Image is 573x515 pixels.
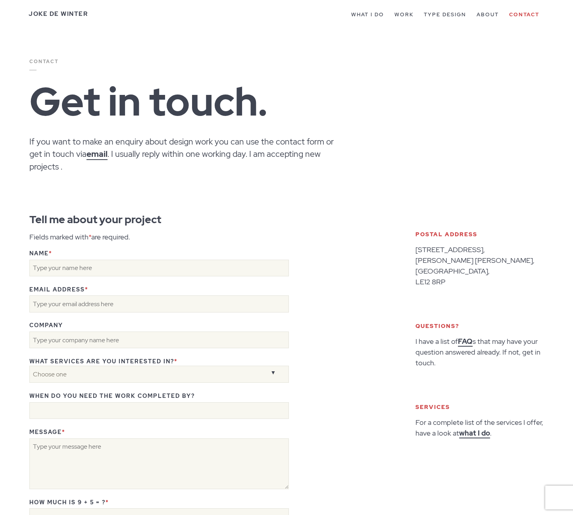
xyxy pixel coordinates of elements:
[29,357,291,366] label: What services are you interested in?
[509,11,539,18] a: Contact
[29,392,291,400] label: When do you need the work completed by?
[29,135,335,181] p: If you want to make an enquiry about design work you can use the contact form or get in touch via...
[415,417,544,446] p: For a complete list of the services I offer, have a look at .
[415,244,544,294] p: [STREET_ADDRESS], [PERSON_NAME] [PERSON_NAME], [GEOGRAPHIC_DATA], LE12 8RP
[351,11,384,18] a: What I do
[458,337,473,347] a: FAQ
[29,260,288,276] input: Type your name here
[29,428,291,436] label: Message
[29,295,288,312] input: Type your email address here
[87,149,108,160] a: email
[415,230,544,244] h4: Postal address
[29,498,291,507] label: How much is 9 + 5 = ?
[424,11,466,18] a: Type Design
[29,321,291,330] label: Company
[29,231,291,249] p: Fields marked with are required.
[477,11,499,18] a: About
[415,322,544,336] h4: Questions?
[29,80,385,135] h1: Get in touch.
[415,403,544,417] h4: Services
[29,58,204,80] p: Contact
[29,249,291,258] label: Name
[459,428,490,438] a: what I do
[394,11,413,18] a: Work
[29,203,394,231] h2: Tell me about your project
[29,10,88,18] a: Joke De Winter
[29,285,291,294] label: Email address
[29,332,288,348] input: Type your company name here
[415,336,544,375] p: I have a list of s that may have your question answered already. If not, get in touch.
